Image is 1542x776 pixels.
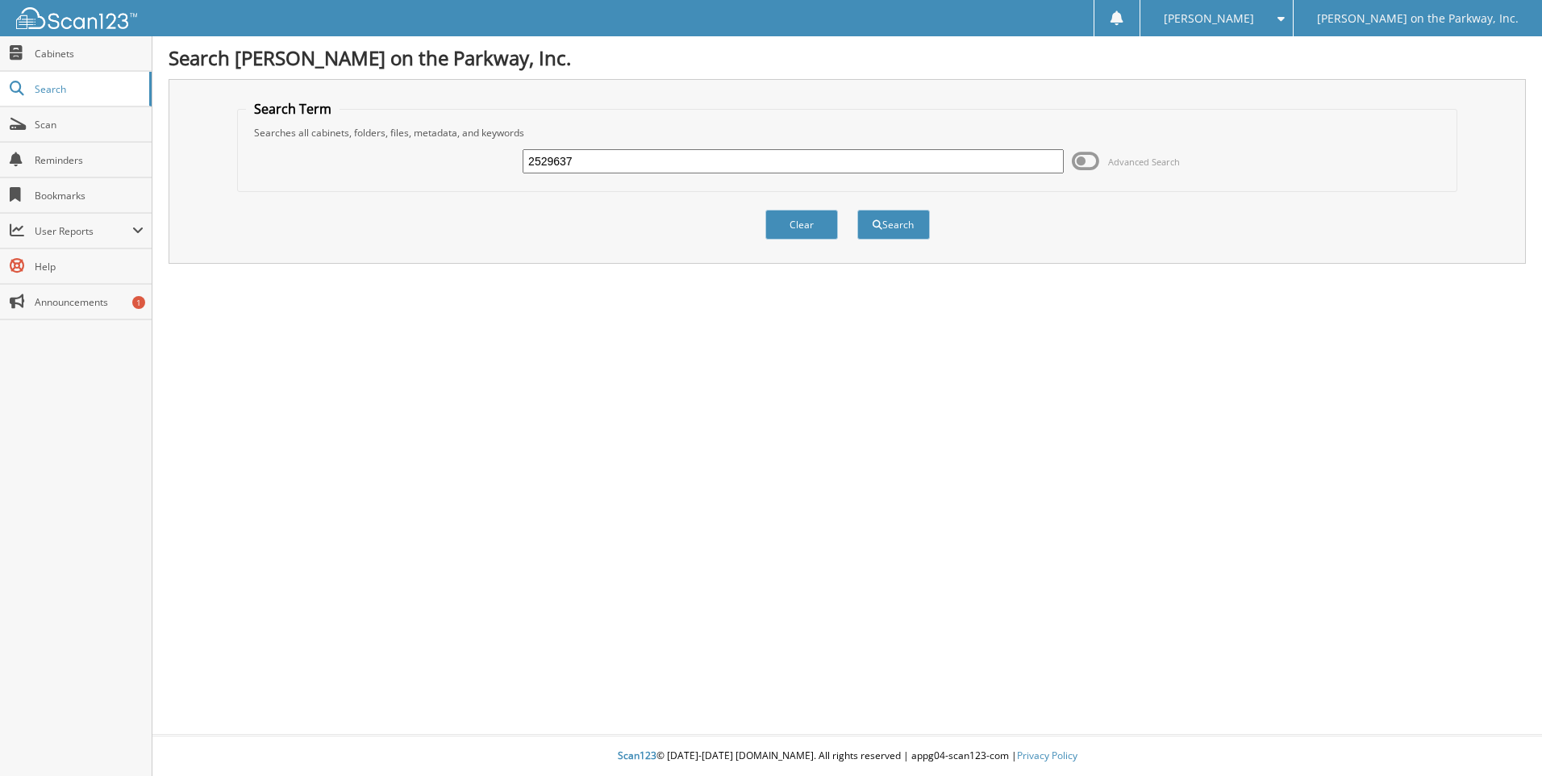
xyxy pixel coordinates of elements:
[35,224,132,238] span: User Reports
[1164,14,1254,23] span: [PERSON_NAME]
[1461,699,1542,776] iframe: Chat Widget
[1017,749,1077,762] a: Privacy Policy
[35,153,144,167] span: Reminders
[169,44,1526,71] h1: Search [PERSON_NAME] on the Parkway, Inc.
[35,260,144,273] span: Help
[35,118,144,131] span: Scan
[246,100,340,118] legend: Search Term
[152,736,1542,776] div: © [DATE]-[DATE] [DOMAIN_NAME]. All rights reserved | appg04-scan123-com |
[857,210,930,240] button: Search
[16,7,137,29] img: scan123-logo-white.svg
[35,82,141,96] span: Search
[35,47,144,60] span: Cabinets
[132,296,145,309] div: 1
[1317,14,1519,23] span: [PERSON_NAME] on the Parkway, Inc.
[35,189,144,202] span: Bookmarks
[35,295,144,309] span: Announcements
[246,126,1448,140] div: Searches all cabinets, folders, files, metadata, and keywords
[1108,156,1180,168] span: Advanced Search
[618,749,656,762] span: Scan123
[765,210,838,240] button: Clear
